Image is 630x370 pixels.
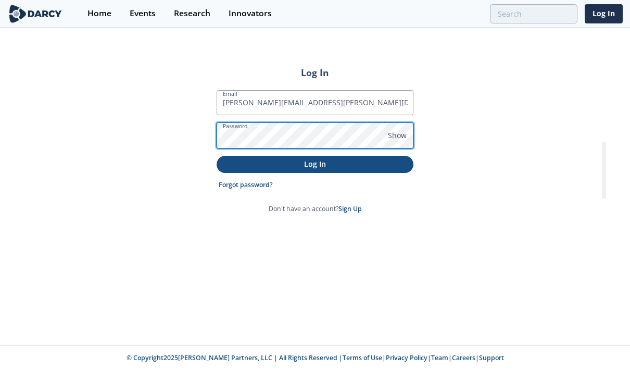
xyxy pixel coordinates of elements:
[602,142,630,203] iframe: chat widget
[174,9,210,18] div: Research
[217,66,413,79] h2: Log In
[490,4,577,23] input: Advanced Search
[452,353,475,362] a: Careers
[343,353,382,362] a: Terms of Use
[217,156,413,173] button: Log In
[338,204,362,213] a: Sign Up
[479,353,504,362] a: Support
[7,5,64,23] img: logo-wide.svg
[585,4,623,23] a: Log In
[388,130,407,141] span: Show
[223,122,248,130] label: Password
[386,353,427,362] a: Privacy Policy
[223,90,237,98] label: Email
[431,353,448,362] a: Team
[130,9,156,18] div: Events
[219,180,273,190] a: Forgot password?
[87,9,111,18] div: Home
[269,204,362,214] p: Don't have an account?
[229,9,272,18] div: Innovators
[63,353,567,363] p: © Copyright 2025 [PERSON_NAME] Partners, LLC | All Rights Reserved | | | | |
[224,158,406,169] p: Log In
